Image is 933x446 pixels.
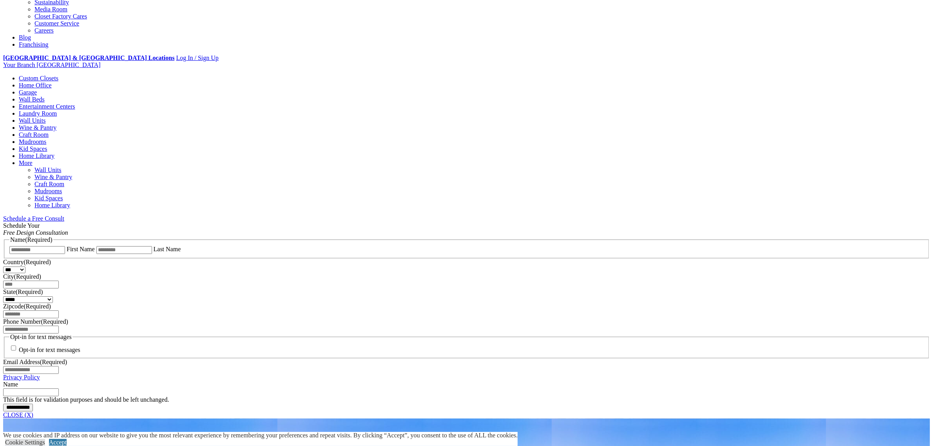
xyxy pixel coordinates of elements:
a: Wine & Pantry [34,174,72,180]
span: (Required) [40,359,67,365]
a: CLOSE (X) [3,412,33,418]
span: (Required) [25,236,52,243]
a: Careers [34,27,54,34]
a: Craft Room [34,181,64,187]
a: Accept [49,439,67,446]
span: (Required) [14,273,41,280]
label: First Name [67,246,95,252]
a: Home Office [19,82,52,89]
a: Home Library [34,202,70,208]
div: This field is for validation purposes and should be left unchanged. [3,396,930,403]
label: State [3,288,43,295]
label: Zipcode [3,303,51,310]
legend: Opt-in for text messages [9,334,72,341]
a: Schedule a Free Consult (opens a dropdown menu) [3,215,64,222]
em: Free Design Consultation [3,229,68,236]
span: (Required) [24,303,51,310]
span: Your Branch [3,62,35,68]
span: (Required) [16,288,43,295]
a: Media Room [34,6,67,13]
span: (Required) [41,318,68,325]
a: Wall Beds [19,96,45,103]
a: Kid Spaces [19,145,47,152]
span: (Required) [24,259,51,265]
a: Mudrooms [34,188,62,194]
span: Schedule Your [3,222,68,236]
a: More menu text will display only on big screen [19,160,33,166]
a: Entertainment Centers [19,103,75,110]
a: Privacy Policy [3,374,40,381]
a: Log In / Sign Up [176,54,218,61]
a: Franchising [19,41,49,48]
a: Custom Closets [19,75,58,82]
a: Wall Units [19,117,45,124]
a: Closet Factory Cares [34,13,87,20]
label: Name [3,381,18,388]
a: Blog [19,34,31,41]
a: [GEOGRAPHIC_DATA] & [GEOGRAPHIC_DATA] Locations [3,54,174,61]
label: Opt-in for text messages [19,347,80,354]
a: Wall Units [34,167,61,173]
a: Home Library [19,152,54,159]
label: City [3,273,41,280]
a: Cookie Settings [5,439,45,446]
label: Last Name [154,246,181,252]
a: Craft Room [19,131,49,138]
label: Email Address [3,359,67,365]
div: We use cookies and IP address on our website to give you the most relevant experience by remember... [3,432,518,439]
a: Your Branch [GEOGRAPHIC_DATA] [3,62,101,68]
a: Laundry Room [19,110,57,117]
a: Wine & Pantry [19,124,56,131]
a: Kid Spaces [34,195,63,201]
a: Customer Service [34,20,79,27]
label: Phone Number [3,318,68,325]
legend: Name [9,236,53,243]
label: Country [3,259,51,265]
a: Mudrooms [19,138,46,145]
span: [GEOGRAPHIC_DATA] [36,62,100,68]
a: Garage [19,89,37,96]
